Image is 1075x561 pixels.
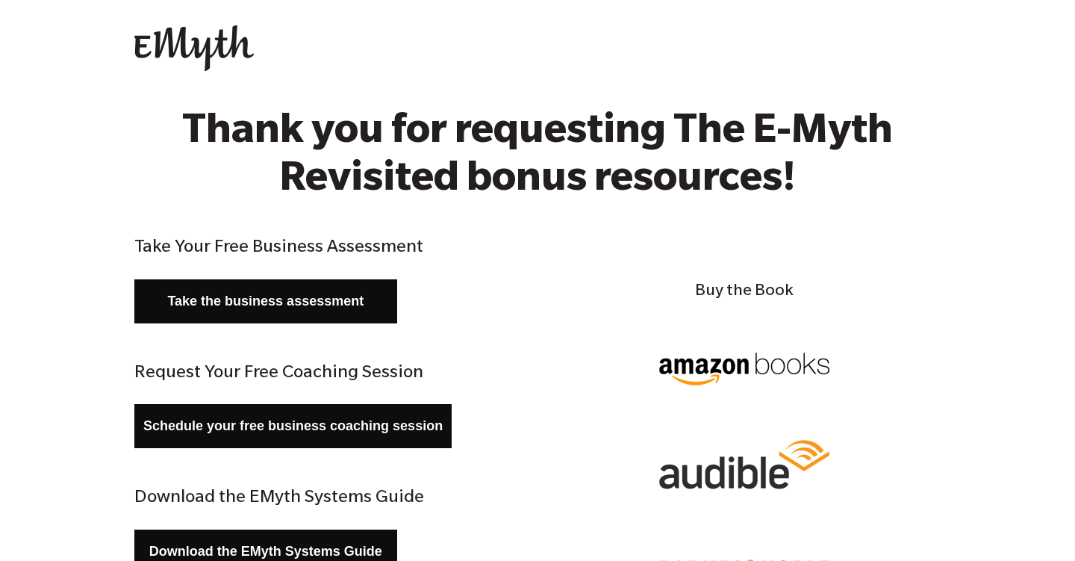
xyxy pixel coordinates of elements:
[640,322,849,416] img: Amazon-Books-v2
[742,453,1075,561] iframe: Chat Widget
[134,279,397,323] a: Take the business assessment
[548,280,941,306] h4: Buy the Book
[134,404,452,448] a: Schedule your free business coaching session
[131,112,944,207] h2: Thank you for requesting The E-Myth Revisited bonus resources!
[134,486,527,512] h4: Download the EMyth Systems Guide
[640,421,849,515] img: Amazon-Audible-v2
[134,235,527,262] h4: Take Your Free Business Assessment
[134,25,254,72] img: EMyth
[134,361,527,388] h4: Request Your Free Coaching Session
